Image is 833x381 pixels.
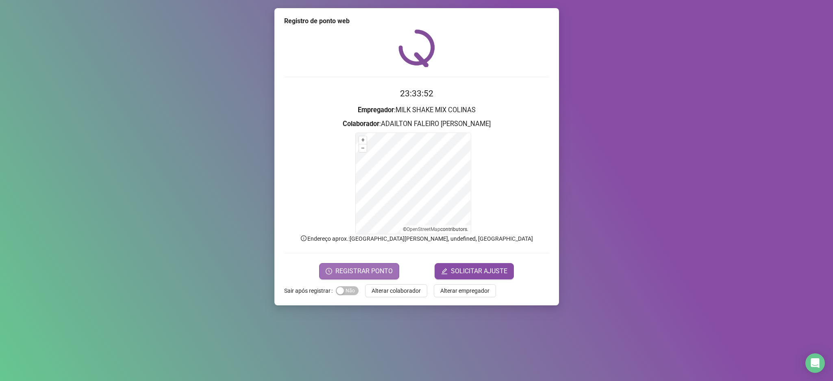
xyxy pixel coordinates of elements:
[440,286,489,295] span: Alterar empregador
[398,29,435,67] img: QRPoint
[372,286,421,295] span: Alterar colaborador
[284,234,549,243] p: Endereço aprox. : [GEOGRAPHIC_DATA][PERSON_NAME], undefined, [GEOGRAPHIC_DATA]
[358,106,394,114] strong: Empregador
[400,89,433,98] time: 23:33:52
[403,226,468,232] li: © contributors.
[359,144,367,152] button: –
[451,266,507,276] span: SOLICITAR AJUSTE
[284,284,336,297] label: Sair após registrar
[435,263,514,279] button: editSOLICITAR AJUSTE
[335,266,393,276] span: REGISTRAR PONTO
[319,263,399,279] button: REGISTRAR PONTO
[284,119,549,129] h3: : ADAILTON FALEIRO [PERSON_NAME]
[407,226,440,232] a: OpenStreetMap
[359,136,367,144] button: +
[284,16,549,26] div: Registro de ponto web
[300,235,307,242] span: info-circle
[805,353,825,373] div: Open Intercom Messenger
[326,268,332,274] span: clock-circle
[434,284,496,297] button: Alterar empregador
[441,268,448,274] span: edit
[365,284,427,297] button: Alterar colaborador
[343,120,379,128] strong: Colaborador
[284,105,549,115] h3: : MILK SHAKE MIX COLINAS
